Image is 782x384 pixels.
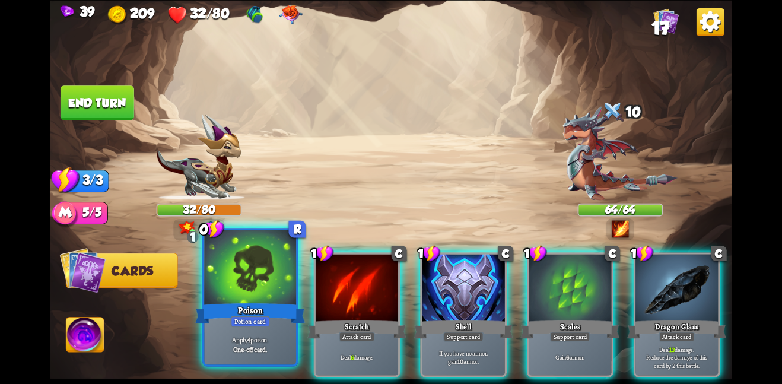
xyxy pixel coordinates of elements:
[653,8,679,36] div: View all the cards in your deck
[245,5,264,24] img: Gym Bag - Gain 1 Bonus Damage at the start of the combat.
[339,331,375,341] div: Attack card
[457,357,463,366] b: 10
[108,5,127,24] img: Gold.png
[168,5,187,24] img: Heart.png
[52,166,80,193] img: Stamina_Icon.png
[231,316,270,327] div: Potion card
[659,331,695,341] div: Attack card
[424,349,503,365] p: If you have no armor, gain armor.
[578,204,662,215] div: 64/64
[612,220,629,237] img: AssassinBlade.png
[168,5,229,25] div: Health
[157,204,240,215] div: 32/80
[317,353,396,361] p: Deal damage.
[524,245,547,262] div: 1
[206,335,294,344] p: Apply poison.
[108,5,154,25] div: Gold
[179,221,196,236] img: Bonus_Damage_Icon.png
[195,301,305,325] div: Poison
[566,353,569,361] b: 6
[520,318,619,340] div: Scales
[418,245,441,262] div: 1
[233,344,267,353] b: One-off card.
[498,246,513,261] div: C
[187,231,199,243] div: 1
[307,318,406,340] div: Scratch
[669,345,675,353] b: 13
[66,202,108,224] div: 5/5
[61,4,95,19] div: Gems
[311,245,334,262] div: 1
[279,5,303,24] img: Regal Pillow - Heal an additional 15 HP when you rest at the campfire.
[66,253,178,288] button: Cards
[531,353,609,361] p: Gain armor.
[638,345,716,369] p: Deal damage. Reduce the damage of this card by 2 this battle.
[61,5,74,18] img: Gem.png
[651,18,670,39] span: 17
[414,318,513,340] div: Shell
[66,318,104,356] img: Ability_Icon.png
[627,318,726,340] div: Dragon Glass
[711,246,727,261] div: C
[697,8,724,36] img: Options_Button.png
[550,331,590,341] div: Support card
[351,353,354,361] b: 6
[112,264,153,278] span: Cards
[247,335,251,344] b: 4
[392,246,407,261] div: C
[605,246,620,261] div: C
[52,201,78,228] img: Mana_Points.png
[61,85,134,120] button: End turn
[60,247,106,293] img: Cards_Icon.png
[157,114,242,200] img: Chevalier_Dragon.png
[199,219,225,238] div: 0
[578,99,663,126] div: 10
[443,331,484,341] div: Support card
[288,220,306,237] div: R
[653,8,679,33] img: Cards_Icon.png
[562,106,678,200] img: Assassin_Dragon.png
[130,5,154,21] span: 209
[631,245,654,262] div: 1
[190,5,229,21] span: 32/80
[66,170,109,192] div: 3/3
